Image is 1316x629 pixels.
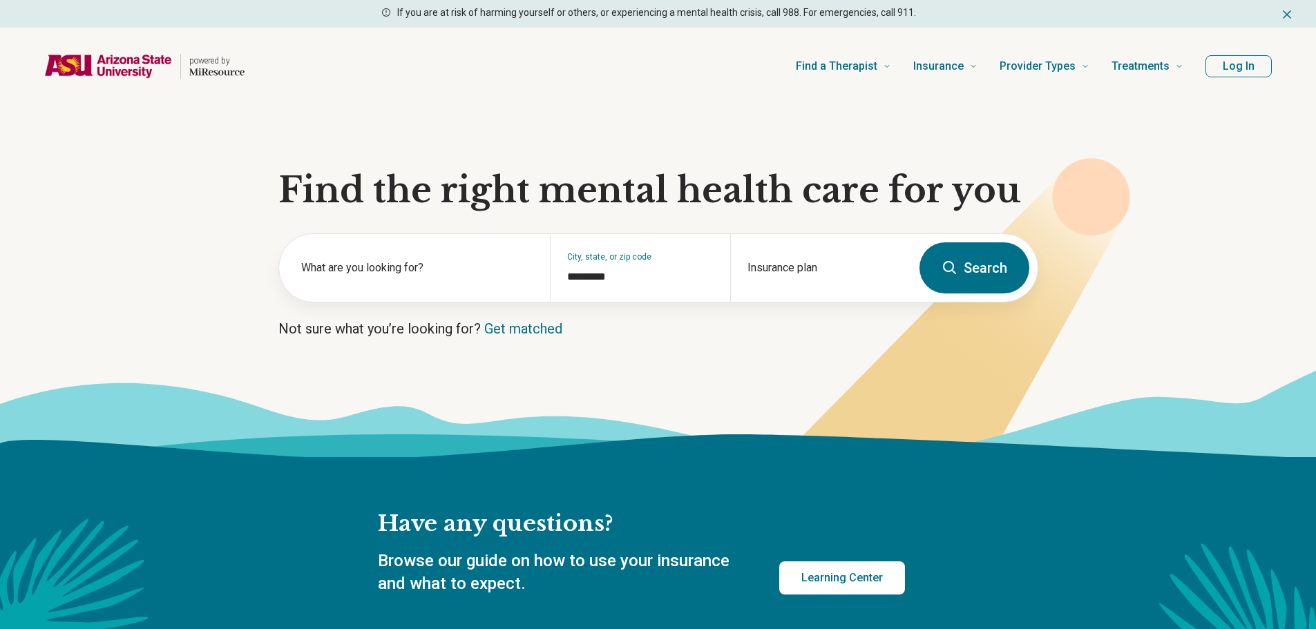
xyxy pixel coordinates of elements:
h2: Have any questions? [378,510,905,539]
a: Insurance [913,39,978,94]
span: Treatments [1112,57,1170,76]
button: Log In [1205,55,1272,77]
button: Dismiss [1280,6,1294,22]
span: Find a Therapist [796,57,877,76]
a: Learning Center [779,561,905,594]
p: Not sure what you’re looking for? [278,319,1038,338]
span: Insurance [913,57,964,76]
span: Provider Types [1000,57,1076,76]
h1: Find the right mental health care for you [278,170,1038,211]
p: Browse our guide on how to use your insurance and what to expect. [378,550,746,596]
label: What are you looking for? [301,260,533,276]
p: powered by [189,55,245,66]
a: Treatments [1112,39,1183,94]
a: Get matched [484,320,562,337]
a: Find a Therapist [796,39,891,94]
a: Home page [44,44,245,88]
button: Search [919,242,1029,293]
a: Provider Types [1000,39,1089,94]
p: If you are at risk of harming yourself or others, or experiencing a mental health crisis, call 98... [397,6,916,20]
